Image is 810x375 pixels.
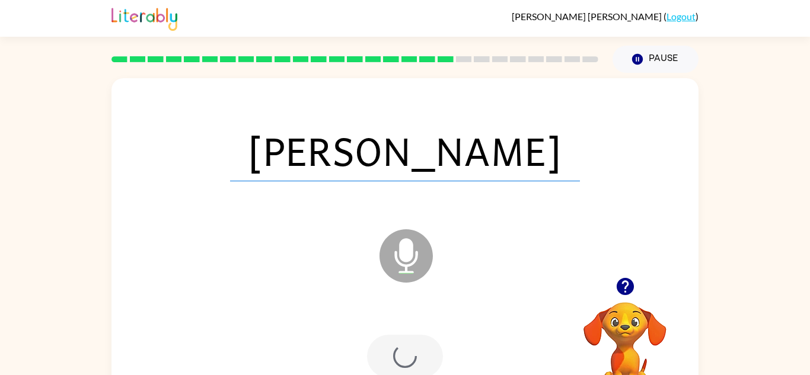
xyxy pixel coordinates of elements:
span: [PERSON_NAME] [PERSON_NAME] [512,11,664,22]
button: Pause [613,46,699,73]
span: [PERSON_NAME] [230,120,580,181]
a: Logout [667,11,696,22]
img: Literably [111,5,177,31]
div: ( ) [512,11,699,22]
